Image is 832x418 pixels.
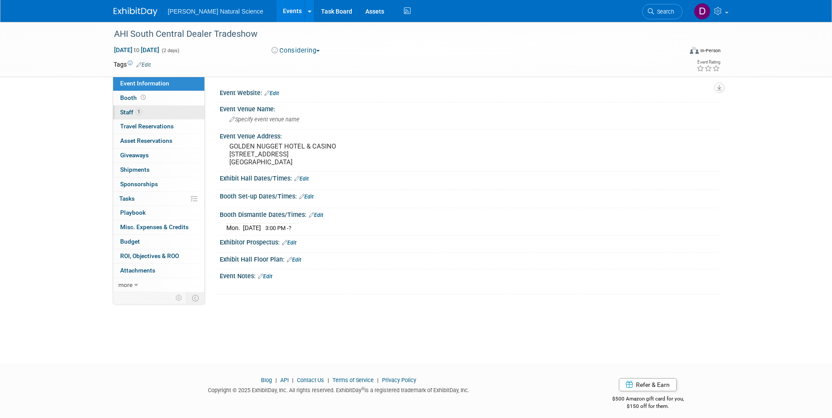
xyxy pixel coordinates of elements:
a: Edit [136,62,151,68]
span: | [375,377,381,383]
a: Budget [113,235,204,249]
a: Edit [264,90,279,96]
td: Toggle Event Tabs [186,292,204,304]
img: Format-Inperson.png [690,47,699,54]
a: ROI, Objectives & ROO [113,249,204,263]
div: Event Venue Address: [220,130,719,141]
span: [PERSON_NAME] Natural Science [168,8,264,15]
span: Tasks [119,195,135,202]
div: Exhibit Hall Dates/Times: [220,172,719,183]
a: Edit [287,257,301,263]
span: Shipments [120,166,150,173]
span: | [273,377,279,383]
img: Dillon Brookshire [694,3,711,20]
a: API [280,377,289,383]
a: Blog [261,377,272,383]
span: | [290,377,296,383]
div: Event Website: [220,86,719,98]
a: Sponsorships [113,177,204,191]
div: In-Person [700,47,721,54]
span: to [132,46,141,53]
span: Giveaways [120,152,149,159]
a: Terms of Service [332,377,374,383]
div: AHI South Central Dealer Tradeshow [111,26,669,42]
td: Personalize Event Tab Strip [171,292,187,304]
div: Event Rating [696,60,720,64]
a: more [113,278,204,292]
span: Asset Reservations [120,137,172,144]
a: Misc. Expenses & Credits [113,220,204,234]
span: Sponsorships [120,181,158,188]
span: more [118,281,132,288]
span: Travel Reservations [120,123,174,130]
span: Booth not reserved yet [139,94,147,101]
div: Booth Set-up Dates/Times: [220,190,719,201]
a: Staff1 [113,106,204,120]
a: Edit [294,176,309,182]
pre: GOLDEN NUGGET HOTEL & CASINO [STREET_ADDRESS] [GEOGRAPHIC_DATA] [229,142,418,166]
a: Giveaways [113,149,204,163]
a: Shipments [113,163,204,177]
span: ? [289,225,291,231]
div: $500 Amazon gift card for you, [577,390,719,410]
a: Refer & Earn [619,378,677,391]
span: 1 [136,109,142,115]
a: Edit [258,273,272,280]
span: Specify event venue name [229,116,300,123]
span: Booth [120,94,147,101]
div: Copyright © 2025 ExhibitDay, Inc. All rights reserved. ExhibitDay is a registered trademark of Ex... [114,384,564,394]
span: ROI, Objectives & ROO [120,252,179,259]
div: Event Format [631,46,721,59]
span: | [325,377,331,383]
a: Privacy Policy [382,377,416,383]
button: Considering [268,46,323,55]
span: Attachments [120,267,155,274]
span: Staff [120,109,142,116]
sup: ® [361,386,364,391]
div: Exhibitor Prospectus: [220,236,719,247]
a: Asset Reservations [113,134,204,148]
span: [DATE] [DATE] [114,46,160,54]
a: Edit [299,194,314,200]
a: Search [642,4,682,19]
a: Booth [113,91,204,105]
span: Event Information [120,80,169,87]
a: Contact Us [297,377,324,383]
a: Travel Reservations [113,120,204,134]
a: Tasks [113,192,204,206]
a: Edit [282,240,296,246]
a: Playbook [113,206,204,220]
span: Misc. Expenses & Credits [120,223,189,230]
div: Event Venue Name: [220,103,719,113]
div: Event Notes: [220,269,719,281]
a: Attachments [113,264,204,278]
a: Edit [309,212,323,218]
td: Mon. [226,223,243,232]
span: 3:00 PM - [265,225,291,231]
span: Playbook [120,209,146,216]
div: Exhibit Hall Floor Plan: [220,253,719,264]
span: Search [654,8,674,15]
a: Event Information [113,77,204,91]
span: Budget [120,238,140,245]
img: ExhibitDay [114,7,157,16]
td: Tags [114,60,151,69]
span: (2 days) [161,48,179,53]
td: [DATE] [243,223,261,232]
div: $150 off for them. [577,403,719,410]
div: Booth Dismantle Dates/Times: [220,208,719,220]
